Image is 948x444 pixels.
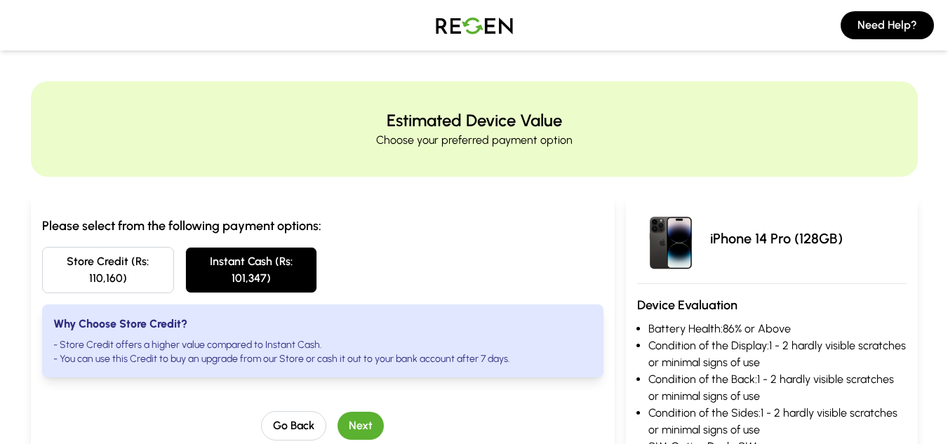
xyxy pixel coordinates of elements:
[425,6,523,45] img: Logo
[841,11,934,39] button: Need Help?
[53,352,592,366] li: - You can use this Credit to buy an upgrade from our Store or cash it out to your bank account af...
[648,405,907,438] li: Condition of the Sides: 1 - 2 hardly visible scratches or minimal signs of use
[648,321,907,337] li: Battery Health: 86% or Above
[376,132,573,149] p: Choose your preferred payment option
[42,216,603,236] h3: Please select from the following payment options:
[53,338,592,352] li: - Store Credit offers a higher value compared to Instant Cash.
[710,229,843,248] p: iPhone 14 Pro (128GB)
[387,109,562,132] h2: Estimated Device Value
[261,411,326,440] button: Go Back
[648,337,907,371] li: Condition of the Display: 1 - 2 hardly visible scratches or minimal signs of use
[53,317,187,330] strong: Why Choose Store Credit?
[637,205,705,272] img: iPhone 14 Pro
[338,412,384,440] button: Next
[637,295,907,315] h3: Device Evaluation
[648,371,907,405] li: Condition of the Back: 1 - 2 hardly visible scratches or minimal signs of use
[42,247,174,293] button: Store Credit (Rs: 110,160)
[185,247,317,293] button: Instant Cash (Rs: 101,347)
